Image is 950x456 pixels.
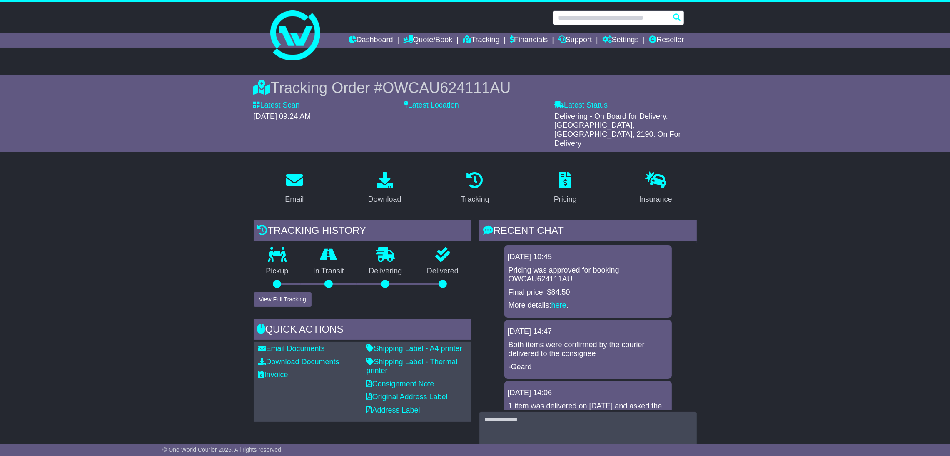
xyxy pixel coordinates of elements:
p: More details: . [509,301,668,310]
a: Pricing [549,169,582,208]
a: Tracking [455,169,494,208]
a: Original Address Label [367,393,448,401]
span: [DATE] 09:24 AM [254,112,311,120]
span: Delivering - On Board for Delivery. [GEOGRAPHIC_DATA], [GEOGRAPHIC_DATA], 2190. On For Delivery [554,112,681,148]
p: Both items were confirmed by the courier delivered to the consignee [509,341,668,358]
div: Insurance [639,194,672,205]
a: Support [558,33,592,48]
label: Latest Location [404,101,459,110]
a: Financials [510,33,548,48]
a: Download [363,169,407,208]
a: here [551,301,566,309]
a: Shipping Label - A4 printer [367,344,462,353]
div: Quick Actions [254,319,471,342]
label: Latest Scan [254,101,300,110]
div: Tracking [461,194,489,205]
p: Pickup [254,267,301,276]
p: Final price: $84.50. [509,288,668,297]
a: Email [279,169,309,208]
p: In Transit [301,267,357,276]
div: Tracking history [254,220,471,243]
div: Tracking Order # [254,79,697,97]
label: Latest Status [554,101,608,110]
a: Settings [602,33,639,48]
div: [DATE] 14:47 [508,327,668,336]
a: Dashboard [349,33,393,48]
a: Quote/Book [403,33,452,48]
div: Pricing [554,194,577,205]
a: Invoice [259,371,288,379]
div: [DATE] 14:06 [508,388,668,398]
a: Reseller [649,33,684,48]
p: Delivered [414,267,471,276]
p: Delivering [357,267,415,276]
a: Address Label [367,406,420,414]
a: Insurance [634,169,678,208]
div: [DATE] 10:45 [508,253,668,262]
a: Consignment Note [367,380,434,388]
div: Download [368,194,401,205]
p: Pricing was approved for booking OWCAU624111AU. [509,266,668,284]
a: Tracking [463,33,499,48]
div: RECENT CHAT [479,220,697,243]
a: Download Documents [259,358,339,366]
div: Email [285,194,304,205]
p: 1 item was delivered on [DATE] and asked the courier to advise the ETA for the last item [509,402,668,420]
span: OWCAU624111AU [382,79,511,96]
a: Shipping Label - Thermal printer [367,358,458,375]
a: Email Documents [259,344,325,353]
span: © One World Courier 2025. All rights reserved. [162,446,283,453]
p: -Geard [509,363,668,372]
button: View Full Tracking [254,292,312,307]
